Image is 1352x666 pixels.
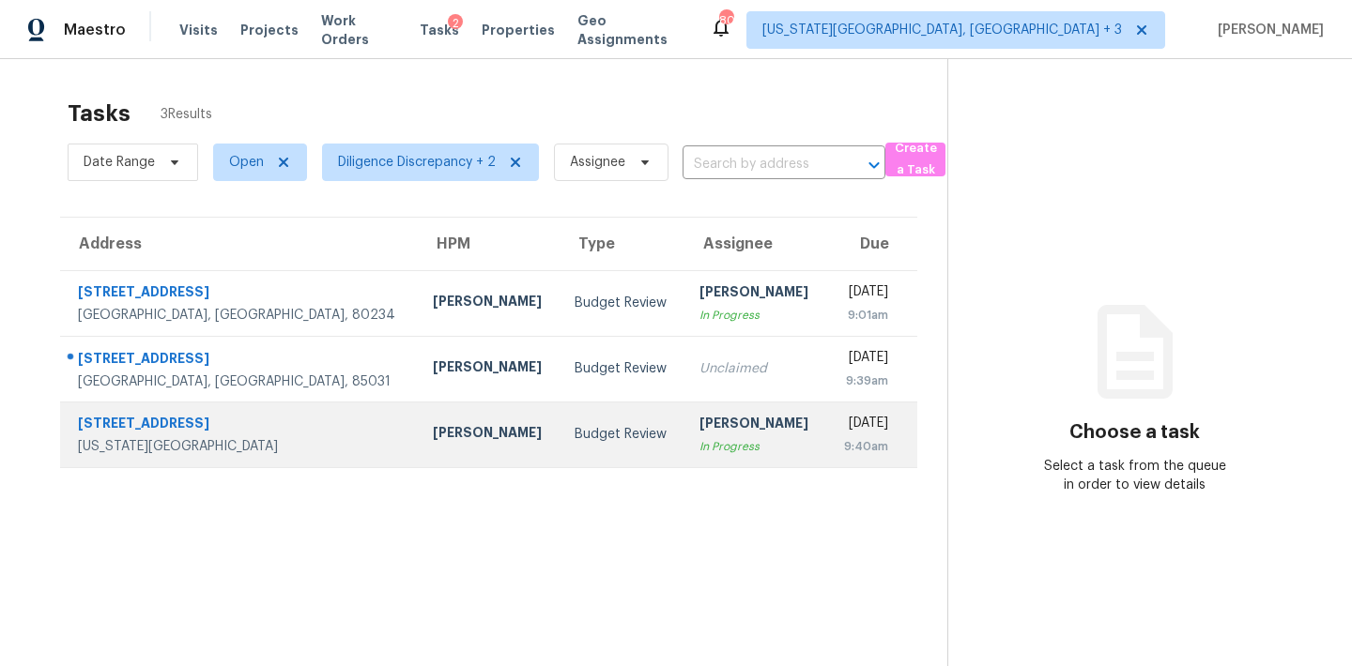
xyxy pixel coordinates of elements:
div: [DATE] [841,282,887,306]
div: [GEOGRAPHIC_DATA], [GEOGRAPHIC_DATA], 80234 [78,306,403,325]
div: In Progress [699,306,811,325]
th: Type [560,218,684,270]
h3: Choose a task [1069,423,1200,442]
span: [PERSON_NAME] [1210,21,1324,39]
span: Open [229,153,264,172]
th: Due [826,218,916,270]
span: Properties [482,21,555,39]
div: [STREET_ADDRESS] [78,414,403,437]
div: Unclaimed [699,359,811,378]
h2: Tasks [68,104,131,123]
div: 9:40am [841,437,887,456]
div: In Progress [699,437,811,456]
th: HPM [418,218,560,270]
div: [STREET_ADDRESS] [78,282,403,306]
span: 3 Results [161,105,212,124]
div: Budget Review [575,359,669,378]
input: Search by address [683,150,833,179]
button: Create a Task [885,143,945,176]
span: Date Range [84,153,155,172]
div: [PERSON_NAME] [433,292,545,315]
div: [GEOGRAPHIC_DATA], [GEOGRAPHIC_DATA], 85031 [78,372,403,391]
th: Address [60,218,418,270]
span: Assignee [570,153,625,172]
div: Select a task from the queue in order to view details [1041,457,1228,494]
span: Create a Task [895,138,936,181]
div: [US_STATE][GEOGRAPHIC_DATA] [78,437,403,456]
div: [STREET_ADDRESS] [78,349,403,372]
div: Budget Review [575,294,669,312]
div: 9:39am [841,371,887,390]
div: [DATE] [841,348,887,371]
div: [PERSON_NAME] [433,423,545,447]
span: Projects [240,21,299,39]
button: Open [861,152,887,178]
span: Diligence Discrepancy + 2 [338,153,496,172]
span: [US_STATE][GEOGRAPHIC_DATA], [GEOGRAPHIC_DATA] + 3 [762,21,1122,39]
span: Visits [179,21,218,39]
div: [PERSON_NAME] [699,414,811,437]
div: [DATE] [841,414,887,437]
div: 2 [448,14,463,33]
div: 80 [719,11,732,30]
span: Maestro [64,21,126,39]
th: Assignee [684,218,826,270]
div: Budget Review [575,425,669,444]
div: 9:01am [841,306,887,325]
span: Tasks [420,23,459,37]
span: Work Orders [321,11,398,49]
div: [PERSON_NAME] [699,282,811,306]
div: [PERSON_NAME] [433,357,545,381]
span: Geo Assignments [577,11,687,49]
